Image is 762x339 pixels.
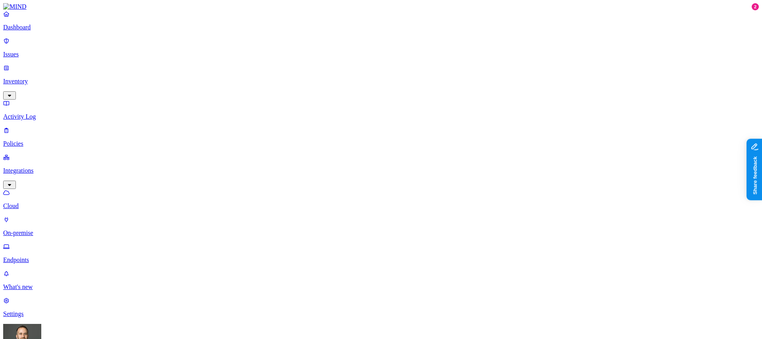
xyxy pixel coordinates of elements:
a: Settings [3,297,759,318]
p: Cloud [3,202,759,210]
p: Issues [3,51,759,58]
a: Issues [3,37,759,58]
a: Activity Log [3,100,759,120]
p: Integrations [3,167,759,174]
p: Dashboard [3,24,759,31]
p: What's new [3,283,759,291]
a: Policies [3,127,759,147]
a: Endpoints [3,243,759,264]
p: Settings [3,310,759,318]
p: Policies [3,140,759,147]
a: MIND [3,3,759,10]
a: Inventory [3,64,759,98]
a: Cloud [3,189,759,210]
a: On-premise [3,216,759,237]
a: Dashboard [3,10,759,31]
p: Endpoints [3,256,759,264]
a: What's new [3,270,759,291]
p: Activity Log [3,113,759,120]
img: MIND [3,3,27,10]
p: Inventory [3,78,759,85]
div: 2 [752,3,759,10]
a: Integrations [3,154,759,188]
p: On-premise [3,229,759,237]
